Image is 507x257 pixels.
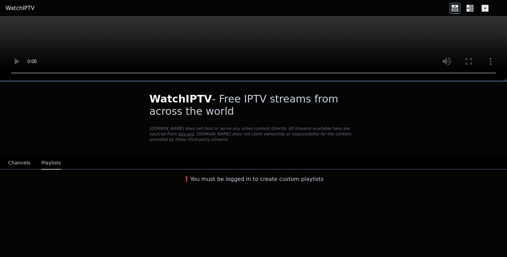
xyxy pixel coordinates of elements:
[5,4,35,12] a: WatchIPTV
[149,93,212,105] span: WatchIPTV
[41,157,61,170] button: Playlists
[138,175,369,183] h3: ❗️You must be logged in to create custom playlists
[178,132,194,136] a: iptv-org
[8,157,30,170] button: Channels
[149,126,358,142] p: [DOMAIN_NAME] does not host or serve any video content directly. All streams available here are s...
[149,93,358,118] h1: - Free IPTV streams from across the world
